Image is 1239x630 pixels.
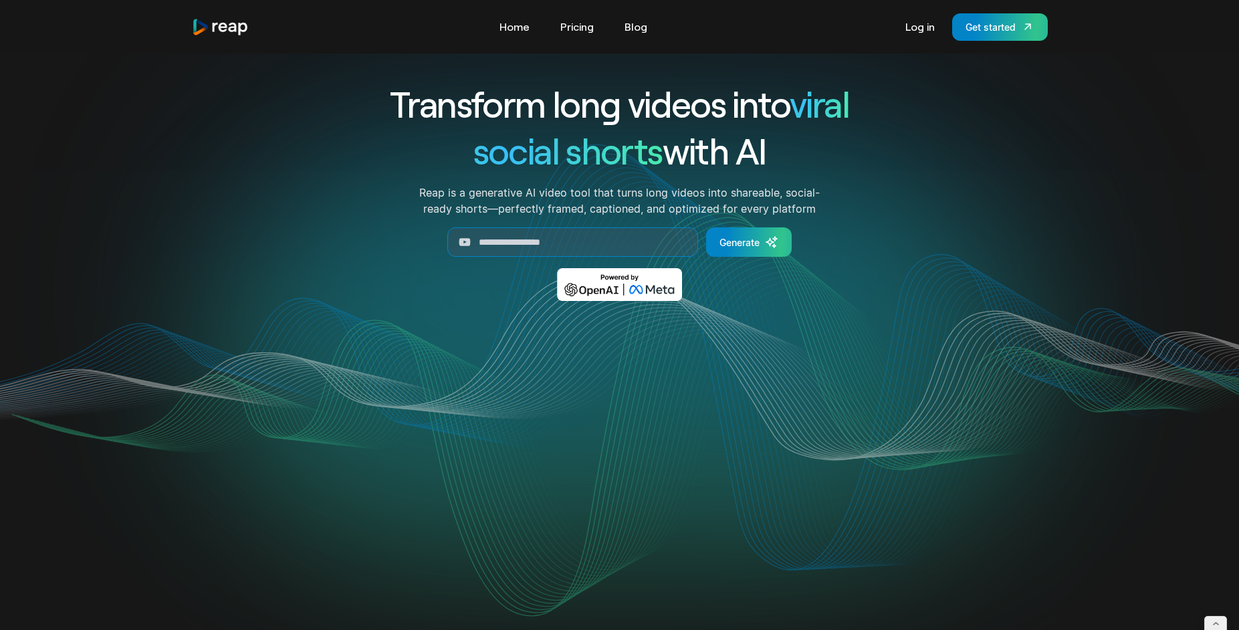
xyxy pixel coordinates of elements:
p: Reap is a generative AI video tool that turns long videos into shareable, social-ready shorts—per... [407,185,832,217]
video: Your browser does not support the video tag. [350,320,889,590]
a: Blog [618,16,654,37]
span: viral [790,82,849,125]
span: social shorts [473,128,663,172]
a: Get started [952,13,1048,41]
a: Log in [899,16,941,37]
a: home [192,18,249,36]
img: Powered by OpenAI & Meta [557,268,682,301]
div: Generate [719,235,760,249]
img: reap logo [192,18,249,36]
div: Get started [966,20,1016,34]
h1: with AI [342,127,898,174]
a: Pricing [554,16,600,37]
a: Home [493,16,536,37]
a: Generate [706,227,792,257]
form: Generate Form [342,227,898,257]
h1: Transform long videos into [342,80,898,127]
